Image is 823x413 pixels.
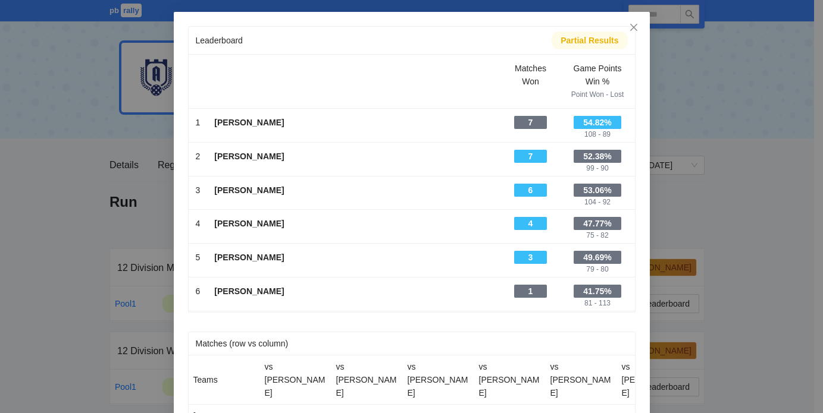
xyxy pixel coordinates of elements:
div: 104 - 92 [584,197,611,208]
div: vs [336,360,398,373]
div: 49.69% [574,251,621,264]
div: [PERSON_NAME] [550,373,612,399]
div: Game Points Win % [568,62,628,88]
div: - [214,163,493,174]
div: 79 - 80 [586,264,608,275]
div: - [214,129,493,140]
div: - [196,129,201,140]
div: vs [265,360,327,373]
div: - [196,163,201,174]
div: 1 [514,285,547,298]
span: close [629,23,639,32]
div: vs [550,360,612,373]
div: 3 [514,251,547,264]
div: [PERSON_NAME] [265,373,327,399]
div: 99 - 90 [586,163,608,174]
div: Partial Results [561,34,618,47]
div: Teams [193,373,255,386]
div: vs [408,360,470,373]
b: [PERSON_NAME] [214,286,284,296]
div: Matches (row vs column) [196,332,628,355]
div: [PERSON_NAME] [622,373,684,399]
b: [PERSON_NAME] [214,219,284,228]
div: 5 [196,251,201,264]
div: 2 [196,150,201,163]
b: [PERSON_NAME] [214,152,284,161]
div: - [196,298,201,309]
div: - [530,197,532,208]
div: 53.06% [574,184,621,197]
div: 4 [196,217,201,230]
div: 1 [196,116,201,129]
div: 75 - 82 [586,230,608,241]
button: Close [618,12,650,44]
div: - [530,129,532,140]
div: 54.82% [574,116,621,129]
div: vs [479,360,541,373]
div: - [214,264,493,275]
div: 7 [514,150,547,163]
div: - [214,197,493,208]
div: 7 [514,116,547,129]
div: 52.38% [574,150,621,163]
div: Point Won - Lost [568,89,628,100]
div: [PERSON_NAME] [408,373,470,399]
div: vs [622,360,684,373]
div: 108 - 89 [584,129,611,140]
div: 47.77% [574,217,621,230]
div: - [196,197,201,208]
div: Matches Won [508,62,553,88]
div: [PERSON_NAME] [479,373,541,399]
b: [PERSON_NAME] [214,185,284,195]
b: [PERSON_NAME] [214,118,284,127]
div: - [530,230,532,241]
b: [PERSON_NAME] [214,253,284,262]
div: - [530,264,532,275]
div: Leaderboard [196,29,552,52]
div: - [196,230,201,241]
div: 81 - 113 [584,298,611,309]
div: - [196,264,201,275]
div: 6 [514,184,547,197]
div: 4 [514,217,547,230]
div: [PERSON_NAME] [336,373,398,399]
div: 3 [196,184,201,197]
div: - [214,230,493,241]
div: 41.75% [574,285,621,298]
div: - [214,298,493,309]
div: 6 [196,285,201,298]
div: - [530,163,532,174]
div: - [530,298,532,309]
